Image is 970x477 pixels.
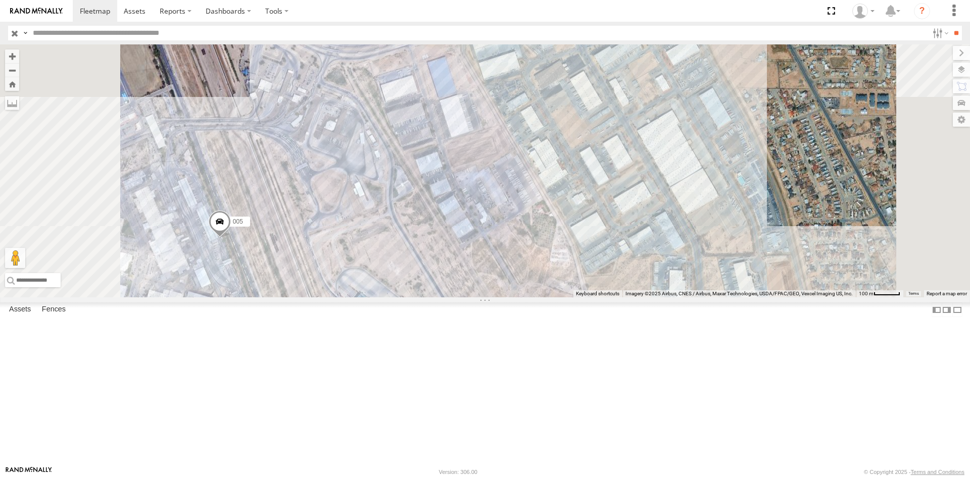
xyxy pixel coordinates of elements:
[439,469,477,475] div: Version: 306.00
[21,26,29,40] label: Search Query
[5,96,19,110] label: Measure
[927,291,967,296] a: Report a map error
[233,218,243,225] span: 005
[37,303,71,317] label: Fences
[625,291,853,296] span: Imagery ©2025 Airbus, CNES / Airbus, Maxar Technologies, USDA/FPAC/GEO, Vexcel Imaging US, Inc.
[942,302,952,317] label: Dock Summary Table to the Right
[932,302,942,317] label: Dock Summary Table to the Left
[914,3,930,19] i: ?
[6,467,52,477] a: Visit our Website
[929,26,950,40] label: Search Filter Options
[5,63,19,77] button: Zoom out
[4,303,36,317] label: Assets
[5,49,19,63] button: Zoom in
[576,290,619,297] button: Keyboard shortcuts
[908,292,919,296] a: Terms (opens in new tab)
[849,4,878,19] div: fernando ponce
[856,290,903,297] button: Map Scale: 100 m per 49 pixels
[859,291,874,296] span: 100 m
[5,248,25,268] button: Drag Pegman onto the map to open Street View
[864,469,964,475] div: © Copyright 2025 -
[911,469,964,475] a: Terms and Conditions
[5,77,19,91] button: Zoom Home
[952,302,962,317] label: Hide Summary Table
[10,8,63,15] img: rand-logo.svg
[953,113,970,127] label: Map Settings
